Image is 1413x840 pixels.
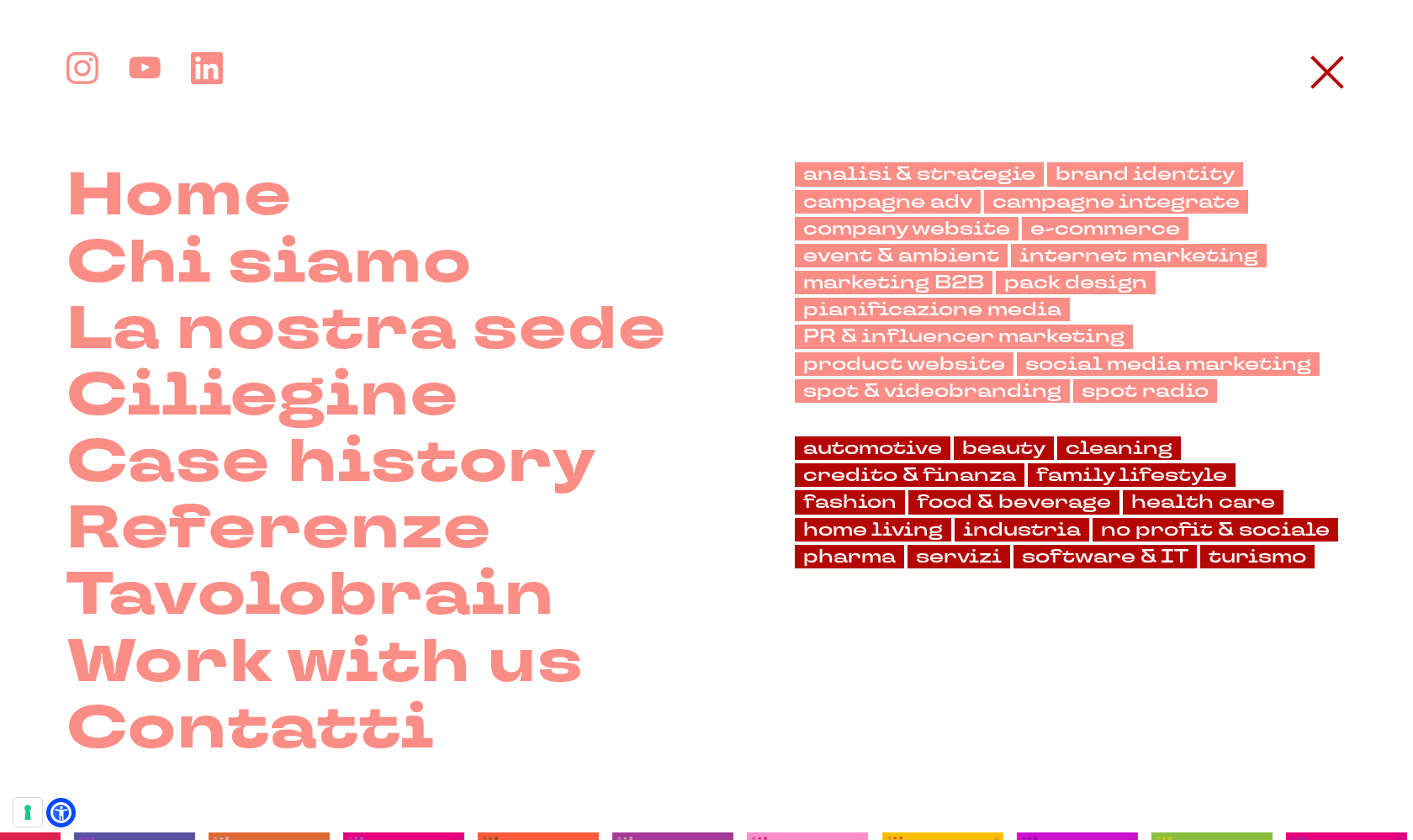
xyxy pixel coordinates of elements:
button: Le tue preferenze relative al consenso per le tecnologie di tracciamento [13,798,42,827]
a: spot radio [1073,379,1217,403]
a: pack design [996,271,1156,294]
a: Case history [66,429,598,495]
a: analisi & strategie [795,162,1044,186]
a: PR & influencer marketing [795,325,1133,348]
a: food & beverage [908,490,1119,514]
a: cleaning [1057,436,1181,460]
a: product website [795,352,1013,376]
a: no profit & sociale [1093,518,1338,542]
a: industria [955,518,1089,542]
a: campagne adv [795,190,981,214]
a: campagne integrate [984,190,1248,214]
a: internet marketing [1011,244,1267,267]
a: Tavolobrain [66,562,556,628]
a: health care [1123,490,1283,514]
a: brand identity [1047,162,1243,186]
a: home living [795,518,951,542]
a: servizi [908,545,1010,568]
a: e-commerce [1022,217,1188,240]
a: Ciliegine [66,362,459,429]
a: event & ambient [795,244,1008,267]
a: Contatti [66,695,435,762]
a: Chi siamo [66,230,473,296]
a: company website [795,217,1019,240]
a: fashion [795,490,905,514]
a: marketing B2B [795,271,992,294]
a: Apri il menu di accessibilità [50,802,71,823]
a: turismo [1200,545,1315,568]
a: pianificazione media [795,298,1070,321]
a: pharma [795,545,904,568]
a: Work with us [66,629,585,695]
a: social media marketing [1017,352,1320,376]
a: automotive [795,436,950,460]
a: beauty [954,436,1054,460]
a: La nostra sede [66,296,667,362]
a: Referenze [66,495,492,562]
a: Home [66,162,293,229]
a: family lifestyle [1028,463,1236,487]
a: software & IT [1013,545,1197,568]
a: credito & finanza [795,463,1024,487]
a: spot & videobranding [795,379,1070,403]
